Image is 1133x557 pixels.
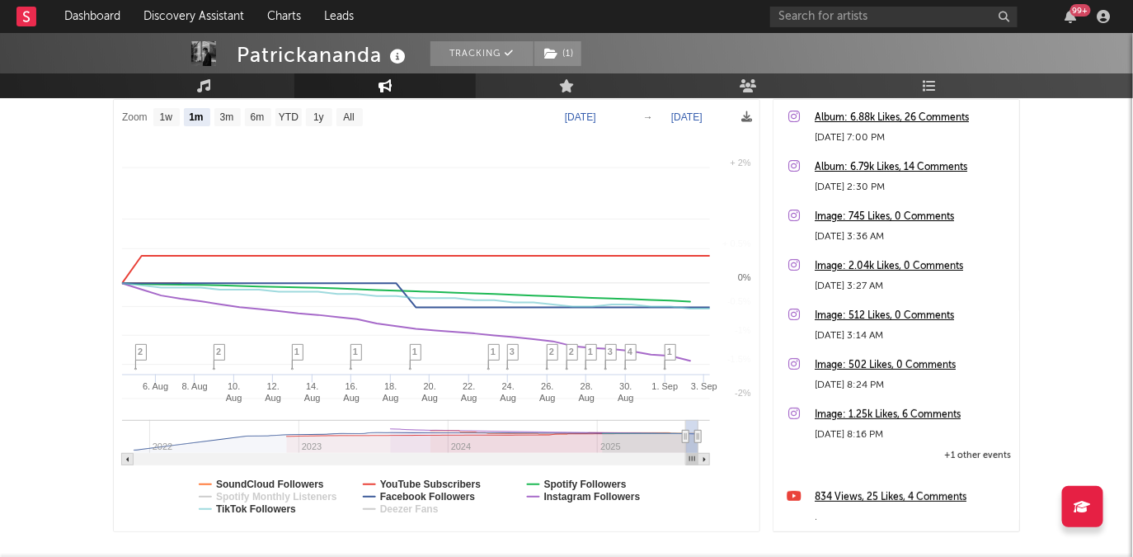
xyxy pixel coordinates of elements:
span: 1 [294,347,299,356]
text: 10. Aug [226,382,242,404]
div: [DATE] 3:14 AM [815,326,1011,346]
span: 3 [510,347,515,356]
button: 99+ [1065,10,1077,23]
button: Tracking [430,41,534,66]
span: 2 [569,347,574,356]
a: Album: 6.79k Likes, 14 Comments [815,158,1011,177]
text: 18. Aug [383,382,399,404]
text: [DATE] [565,111,596,123]
text: 20. Aug [422,382,439,404]
span: 4 [628,347,632,356]
text: + 2% [731,158,752,168]
text: TikTok Followers [216,503,296,515]
div: [DATE] 3:36 AM [815,227,1011,247]
div: [DATE] 12:00 PM [815,527,1011,547]
div: +1 other events [782,446,1011,466]
span: 1 [667,347,672,356]
text: Deezer Fans [380,503,439,515]
a: Image: 502 Likes, 0 Comments [815,356,1011,375]
text: 8. Aug [182,382,208,392]
text: 6m [251,112,265,124]
text: Instagram Followers [544,491,641,503]
div: [DATE] 3:27 AM [815,276,1011,296]
text: Spotify Monthly Listeners [216,491,337,503]
a: Album: 6.88k Likes, 26 Comments [815,108,1011,128]
text: 1y [313,112,324,124]
span: 1 [588,347,593,356]
text: 3m [220,112,234,124]
a: 834 Views, 25 Likes, 4 Comments [815,488,1011,507]
text: [DATE] [671,111,703,123]
text: 24. Aug [501,382,517,404]
text: SoundCloud Followers [216,479,324,490]
span: 1 [491,347,496,356]
div: 99 + [1070,4,1091,17]
text: Spotify Followers [544,479,627,490]
span: 2 [216,347,221,356]
text: -0.5% [727,296,751,306]
text: Zoom [122,112,148,124]
span: 2 [549,347,554,356]
div: . [815,507,1011,527]
a: Image: 512 Likes, 0 Comments [815,306,1011,326]
text: 6. Aug [143,382,168,392]
text: 26. Aug [539,382,556,404]
span: 3 [608,347,613,356]
div: [DATE] 8:16 PM [815,425,1011,445]
div: [DATE] 8:24 PM [815,375,1011,395]
a: Image: 2.04k Likes, 0 Comments [815,257,1011,276]
text: -1.5% [727,354,751,364]
div: [DATE] 2:30 PM [815,177,1011,197]
text: All [343,112,354,124]
text: 28. Aug [579,382,595,404]
text: 1m [189,112,203,124]
span: 1 [412,347,417,356]
text: -2% [735,389,751,399]
text: + 0.5% [722,238,751,248]
button: (1) [534,41,581,66]
text: 16. Aug [343,382,360,404]
input: Search for artists [770,7,1018,27]
text: 3. Sep [691,382,717,392]
text: 12. Aug [265,382,281,404]
text: -1% [735,325,751,335]
text: YouTube Subscribers [380,479,482,490]
text: Facebook Followers [380,491,476,503]
text: 30. Aug [618,382,634,404]
a: Image: 745 Likes, 0 Comments [815,207,1011,227]
span: 2 [138,347,143,356]
span: 1 [353,347,358,356]
text: 22. Aug [461,382,477,404]
div: Patrickananda [237,41,410,68]
span: ( 1 ) [534,41,582,66]
text: 1. Sep [652,382,679,392]
text: 0% [738,272,751,282]
text: YTD [279,112,299,124]
text: 1w [160,112,173,124]
text: → [643,111,653,123]
div: [DATE] 7:00 PM [815,128,1011,148]
a: Image: 1.25k Likes, 6 Comments [815,405,1011,425]
text: 14. Aug [304,382,321,404]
